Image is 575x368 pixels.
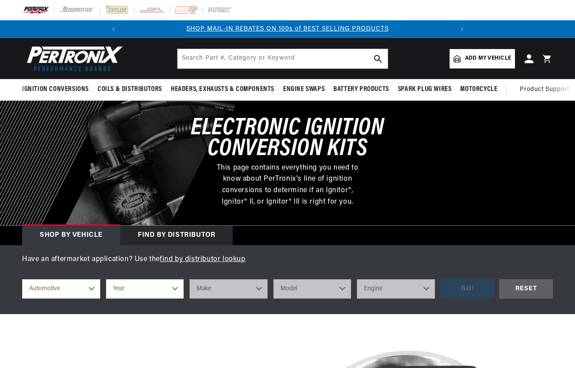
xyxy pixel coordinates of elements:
[178,49,388,68] input: Search Part #, Category or Keyword
[22,43,124,74] img: Pertronix
[22,226,120,245] div: Shop by vehicle
[520,85,569,95] span: Product Support
[93,79,166,100] summary: Coils & Distributors
[98,85,162,94] span: Coils & Distributors
[279,79,329,100] summary: Engine Swaps
[166,79,279,100] summary: Headers, Exhausts & Components
[22,279,100,299] select: Ride Type
[22,79,93,100] summary: Ignition Conversions
[273,279,352,299] select: Model
[329,79,393,100] summary: Battery Products
[460,85,497,94] span: Motorcycle
[186,26,389,32] a: SHOP MAIL-IN REBATES ON 100s of BEST SELLING PRODUCTS
[393,79,456,100] summary: Spark Plug Wires
[283,85,325,94] span: Engine Swaps
[160,256,246,263] a: find by distributor lookup
[398,85,452,94] span: Spark Plug Wires
[105,20,122,38] button: Translation missing: en.sections.announcements.previous_announcement
[210,163,365,208] p: This page contains everything you need to know about PerTronix's line of ignition conversions to ...
[155,118,420,160] h3: Electronic Ignition Conversion Kits
[465,54,511,63] span: Add my vehicle
[368,49,388,68] button: search button
[189,279,268,299] select: Make
[333,85,389,94] span: Battery Products
[357,279,435,299] select: Engine
[22,254,553,266] p: Have an aftermarket application? Use the
[453,20,471,38] button: Translation missing: en.sections.announcements.next_announcement
[456,79,502,100] summary: Motorcycle
[22,85,89,94] span: Ignition Conversions
[122,24,453,34] div: 1 of 2
[520,79,573,100] summary: Product Support
[120,226,233,245] div: Find by Distributor
[450,49,515,68] a: Add my vehicle
[122,24,453,34] div: Announcement
[499,279,553,299] div: RESET
[171,85,274,94] span: Headers, Exhausts & Components
[106,279,184,299] select: Year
